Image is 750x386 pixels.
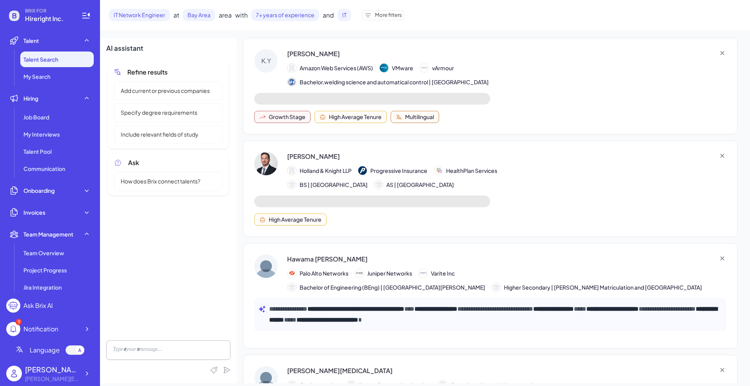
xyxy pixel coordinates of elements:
[116,109,202,117] span: Specify degree requirements
[23,148,52,155] span: Talent Pool
[109,9,170,21] span: IT Network Engineer
[254,152,278,175] img: William Reeves
[504,283,702,292] span: Higher Secondary | [PERSON_NAME] Matriculation and [GEOGRAPHIC_DATA]
[25,364,80,375] div: Shuwei Yang
[128,158,139,167] span: Ask
[300,283,485,292] span: Bachelor of Engineering (BEng) | [GEOGRAPHIC_DATA][PERSON_NAME]
[219,11,232,20] span: area
[23,55,58,63] span: Talent Search
[355,269,364,277] img: 公司logo
[287,366,393,375] div: [PERSON_NAME][MEDICAL_DATA]
[323,11,334,20] span: and
[23,283,62,291] span: Jira Integration
[106,43,230,53] div: AI assistant
[25,375,80,383] div: carol@joinbrix.com
[23,249,64,257] span: Team Overview
[235,11,248,20] span: with
[251,9,319,21] span: 7 + years of experience
[127,68,168,77] span: Refine results
[300,181,368,189] span: BS | [GEOGRAPHIC_DATA]
[23,266,67,274] span: Project Progress
[183,9,215,21] span: Bay Area
[392,64,413,72] span: VMware
[23,230,73,238] span: Team Management
[287,269,296,277] img: 公司logo
[23,113,49,121] span: Job Board
[116,130,203,139] span: Include relevant fields of study
[254,254,278,278] img: Hawama Jabeen Salaudeen
[287,49,340,59] div: [PERSON_NAME]
[23,187,55,194] span: Onboarding
[16,319,22,325] div: 9
[370,167,427,175] span: Progressive Insurance
[23,208,45,216] span: Invoices
[432,64,454,72] span: vArmour
[269,113,305,121] div: Growth Stage
[358,166,367,175] img: 公司logo
[116,87,214,95] span: Add current or previous companies
[300,269,348,277] span: Palo Alto Networks
[375,11,402,19] span: More filters
[23,301,53,310] div: Ask Brix AI
[300,167,352,175] span: Holland & Knight LLP
[116,177,205,185] span: How does Brix connect talents?
[287,78,296,86] img: 850.jpg
[420,64,429,72] img: 公司logo
[23,130,60,138] span: My Interviews
[367,269,412,277] span: Juniper Networks
[254,49,278,73] div: K.Y
[380,64,388,72] img: 公司logo
[329,113,382,121] div: High Average Tenure
[300,78,489,86] span: Bachelor,welding science and automatical control | [GEOGRAPHIC_DATA]
[287,152,340,161] div: [PERSON_NAME]
[30,345,60,355] span: Language
[431,269,455,277] span: Varite Inc
[300,64,373,72] span: Amazon Web Services (AWS)
[23,73,50,80] span: My Search
[446,167,497,175] span: HealthPlan Services
[23,94,38,102] span: Hiring
[23,37,39,44] span: Talent
[419,269,427,277] img: 公司logo
[287,254,368,264] div: Hawama [PERSON_NAME]
[23,324,58,334] div: Notification
[25,14,72,23] span: Hireright Inc.
[269,215,321,224] div: High Average Tenure
[405,113,434,121] div: Multilingual
[173,11,179,20] span: at
[6,366,22,381] img: user_logo.png
[23,165,65,173] span: Communication
[25,8,72,14] span: BRIX FOR
[434,166,443,175] img: 公司logo
[386,181,454,189] span: AS | [GEOGRAPHIC_DATA]
[337,9,351,21] span: IT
